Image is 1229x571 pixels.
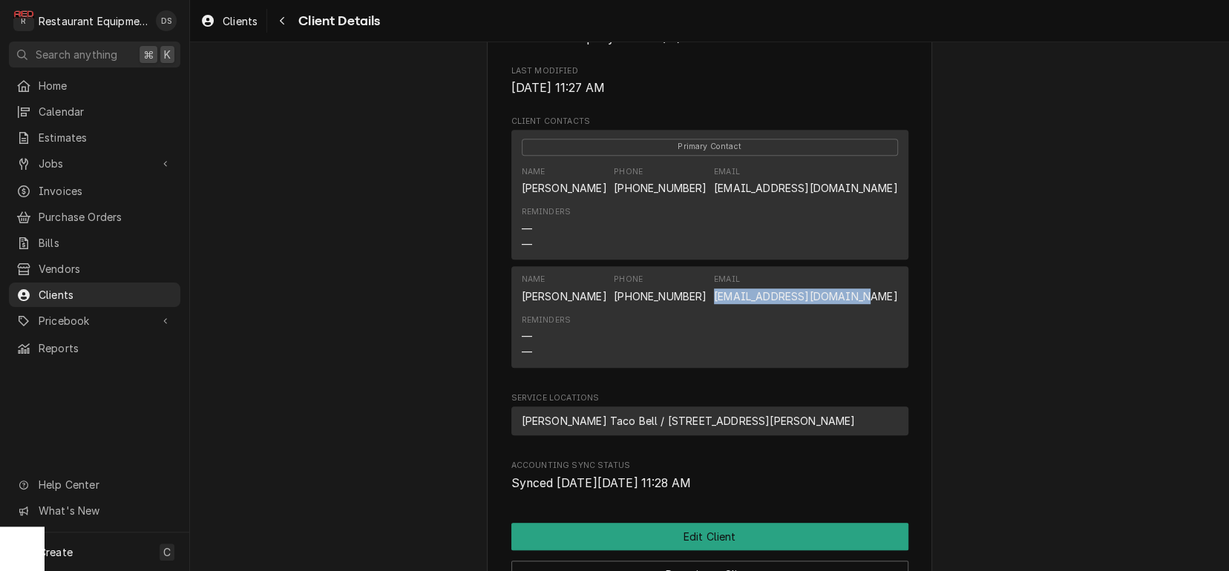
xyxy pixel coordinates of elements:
[522,314,571,326] div: Reminders
[522,166,607,196] div: Name
[511,130,908,260] div: Contact
[39,340,173,356] span: Reports
[39,104,173,119] span: Calendar
[522,314,571,360] div: Reminders
[164,47,171,62] span: K
[511,266,908,368] div: Contact
[39,183,173,199] span: Invoices
[143,47,154,62] span: ⌘
[39,503,171,518] span: What's New
[511,130,908,374] div: Client Contacts List
[511,460,908,472] span: Accounting Sync Status
[194,9,263,33] a: Clients
[511,392,908,404] span: Service Locations
[511,392,908,442] div: Service Locations
[9,336,180,360] a: Reports
[13,10,34,31] div: R
[39,130,173,145] span: Estimates
[9,42,180,67] button: Search anything⌘K
[9,99,180,124] a: Calendar
[522,137,898,155] div: Primary
[522,206,571,251] div: Reminders
[39,261,173,277] span: Vendors
[614,166,643,178] div: Phone
[9,283,180,307] a: Clients
[522,237,532,252] div: —
[511,31,681,45] span: Same as company default (--)
[522,206,571,218] div: Reminders
[614,182,707,194] a: [PHONE_NUMBER]
[9,231,180,255] a: Bills
[522,139,898,156] span: Primary Contact
[511,475,908,492] span: Accounting Sync Status
[614,166,707,196] div: Phone
[511,476,691,490] span: Synced [DATE][DATE] 11:28 AM
[522,166,545,178] div: Name
[39,13,148,29] div: Restaurant Equipment Diagnostics
[9,179,180,203] a: Invoices
[522,288,607,304] div: [PERSON_NAME]
[522,274,607,303] div: Name
[511,406,908,441] div: Service Locations List
[39,313,151,329] span: Pricebook
[39,78,173,93] span: Home
[294,11,380,31] span: Client Details
[156,10,177,31] div: Derek Stewart's Avatar
[9,472,180,497] a: Go to Help Center
[714,182,897,194] a: [EMAIL_ADDRESS][DOMAIN_NAME]
[9,498,180,523] a: Go to What's New
[522,180,607,196] div: [PERSON_NAME]
[39,477,171,492] span: Help Center
[39,287,173,303] span: Clients
[714,166,740,178] div: Email
[511,116,908,374] div: Client Contacts
[511,523,908,550] div: Button Group Row
[9,125,180,150] a: Estimates
[13,10,34,31] div: Restaurant Equipment Diagnostics's Avatar
[522,329,532,344] div: —
[522,344,532,360] div: —
[511,116,908,128] span: Client Contacts
[223,13,258,29] span: Clients
[511,65,908,77] span: Last Modified
[39,156,151,171] span: Jobs
[9,205,180,229] a: Purchase Orders
[614,274,707,303] div: Phone
[39,235,173,251] span: Bills
[714,166,897,196] div: Email
[511,79,908,97] span: Last Modified
[714,290,897,303] a: [EMAIL_ADDRESS][DOMAIN_NAME]
[522,221,532,237] div: —
[511,65,908,97] div: Last Modified
[9,308,180,333] a: Go to Pricebook
[36,47,117,62] span: Search anything
[9,257,180,281] a: Vendors
[156,10,177,31] div: DS
[714,274,740,285] div: Email
[9,73,180,98] a: Home
[511,523,908,550] button: Edit Client
[511,81,605,95] span: [DATE] 11:27 AM
[270,9,294,33] button: Navigate back
[614,274,643,285] div: Phone
[522,274,545,285] div: Name
[9,151,180,176] a: Go to Jobs
[522,413,856,429] span: [PERSON_NAME] Taco Bell / [STREET_ADDRESS][PERSON_NAME]
[39,209,173,225] span: Purchase Orders
[614,290,707,303] a: [PHONE_NUMBER]
[39,546,73,558] span: Create
[511,406,908,435] div: Service Location
[163,544,171,560] span: C
[714,274,897,303] div: Email
[511,460,908,492] div: Accounting Sync Status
